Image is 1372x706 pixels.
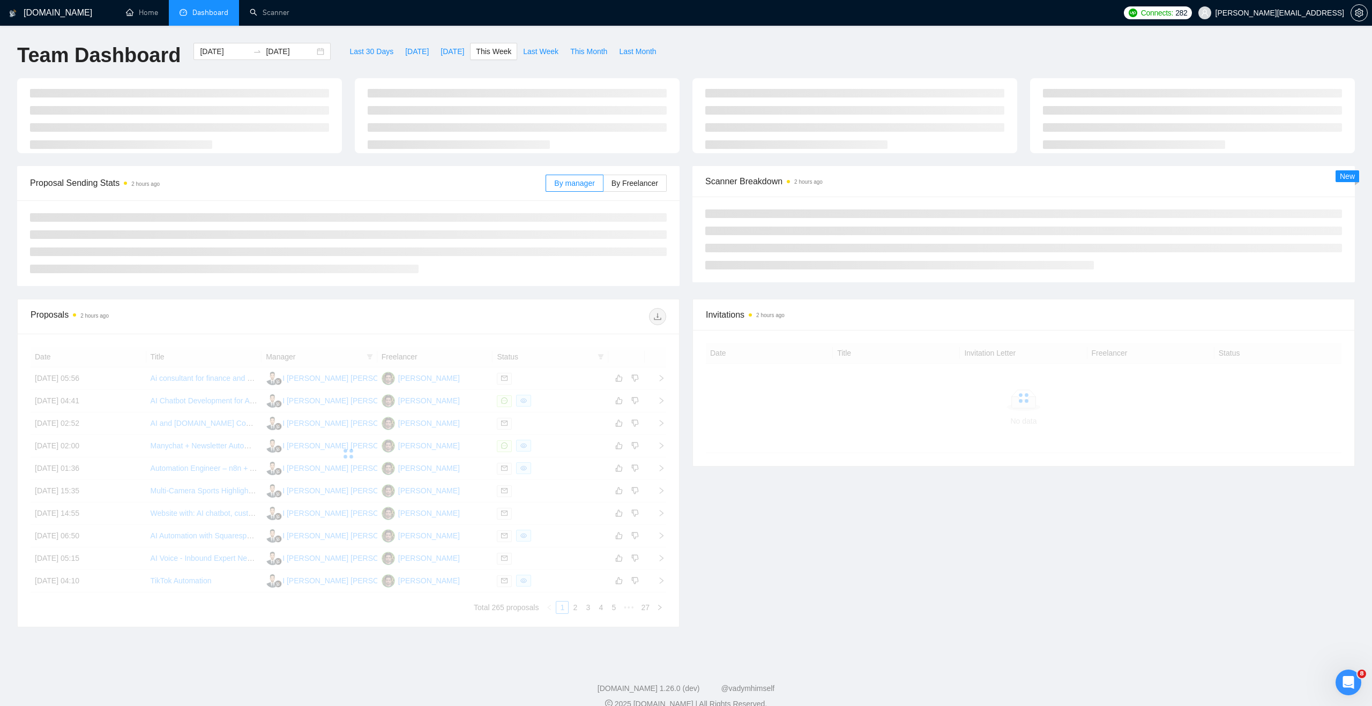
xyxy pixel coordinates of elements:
span: Last 30 Days [349,46,393,57]
a: [DOMAIN_NAME] 1.26.0 (dev) [598,684,700,693]
img: logo [9,5,17,22]
span: dashboard [180,9,187,16]
span: 282 [1175,7,1187,19]
span: [DATE] [441,46,464,57]
div: Proposals [31,308,348,325]
span: user [1201,9,1209,17]
img: upwork-logo.png [1129,9,1137,17]
a: searchScanner [250,8,289,17]
span: setting [1351,9,1367,17]
input: Start date [200,46,249,57]
span: to [253,47,262,56]
button: Last Week [517,43,564,60]
a: @vadymhimself [721,684,774,693]
span: By Freelancer [612,179,658,187]
span: Dashboard [192,8,228,17]
span: This Week [476,46,511,57]
button: Last Month [613,43,662,60]
a: setting [1351,9,1368,17]
button: This Week [470,43,517,60]
span: [DATE] [405,46,429,57]
iframe: Intercom live chat [1336,670,1361,695]
span: 8 [1358,670,1366,678]
button: setting [1351,4,1368,21]
span: Proposal Sending Stats [30,176,546,190]
time: 2 hours ago [131,181,160,187]
span: Scanner Breakdown [705,175,1342,188]
button: This Month [564,43,613,60]
time: 2 hours ago [794,179,823,185]
time: 2 hours ago [756,312,785,318]
a: homeHome [126,8,158,17]
span: Invitations [706,308,1341,321]
span: New [1340,172,1355,181]
h1: Team Dashboard [17,43,181,68]
button: [DATE] [399,43,435,60]
span: This Month [570,46,607,57]
span: Last Month [619,46,656,57]
span: By manager [554,179,594,187]
span: Last Week [523,46,558,57]
span: Connects: [1141,7,1173,19]
button: Last 30 Days [344,43,399,60]
time: 2 hours ago [80,313,109,319]
span: swap-right [253,47,262,56]
input: End date [266,46,315,57]
button: [DATE] [435,43,470,60]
